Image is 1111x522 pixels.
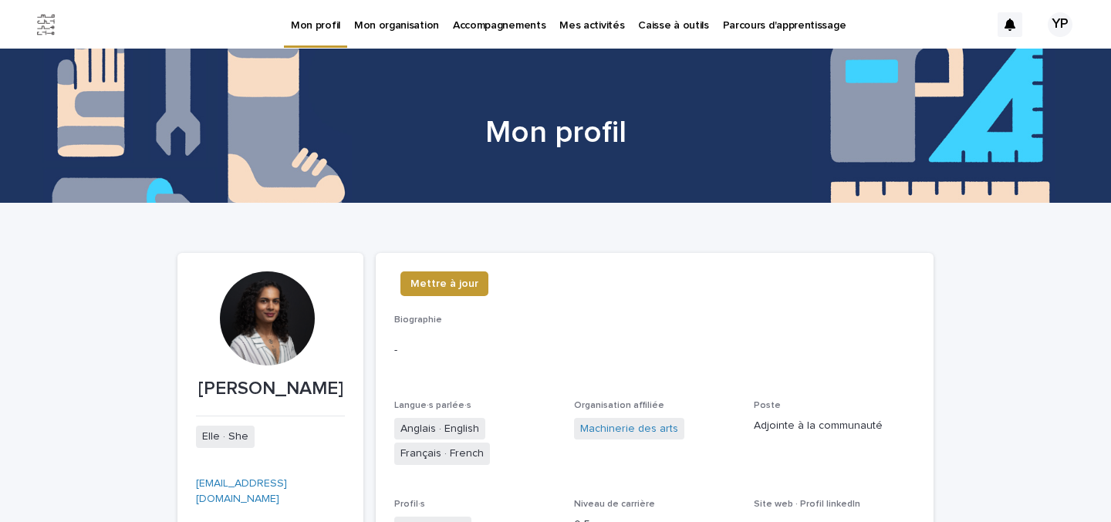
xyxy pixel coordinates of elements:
button: Mettre à jour [400,271,488,296]
span: Poste [754,401,781,410]
span: Elle · She [196,426,255,448]
span: Mettre à jour [410,276,478,291]
a: Machinerie des arts [580,421,678,437]
span: Niveau de carrière [574,500,655,509]
div: YP [1048,12,1072,37]
p: [PERSON_NAME] [196,378,345,400]
span: Langue·s parlée·s [394,401,471,410]
span: Profil·s [394,500,425,509]
p: - [394,342,915,359]
h1: Mon profil [177,114,934,151]
span: Site web · Profil linkedIn [754,500,860,509]
span: Français · French [394,443,490,465]
span: Biographie [394,315,442,325]
p: Adjointe à la communauté [754,418,915,434]
span: Anglais · English [394,418,485,440]
img: Jx8JiDZqSLW7pnA6nIo1 [31,9,62,40]
a: [EMAIL_ADDRESS][DOMAIN_NAME] [196,478,287,505]
span: Organisation affiliée [574,401,664,410]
